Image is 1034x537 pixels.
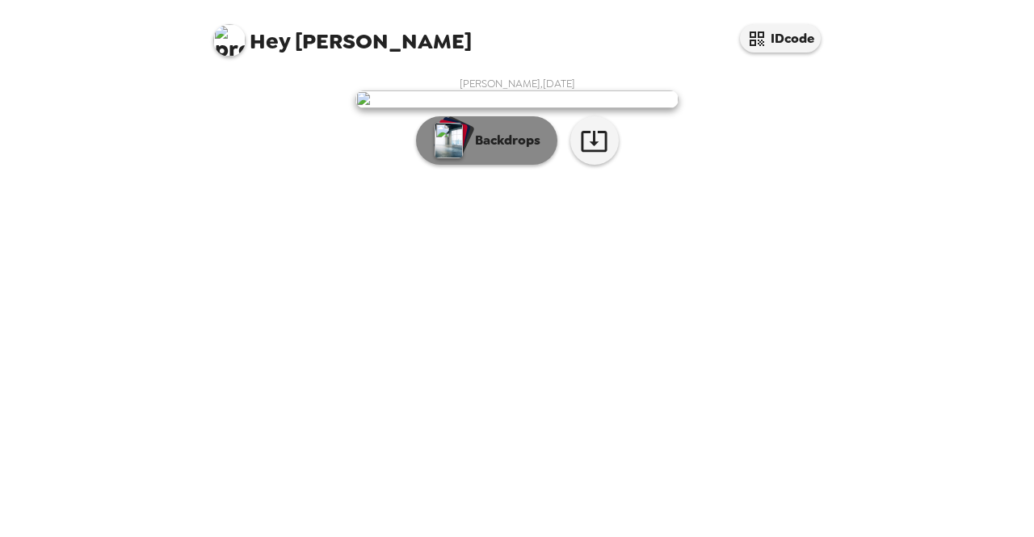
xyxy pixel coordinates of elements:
span: [PERSON_NAME] [213,16,472,52]
span: [PERSON_NAME] , [DATE] [460,77,575,90]
span: Hey [250,27,290,56]
p: Backdrops [467,131,540,150]
button: Backdrops [416,116,557,165]
img: user [355,90,679,108]
button: IDcode [740,24,821,52]
img: profile pic [213,24,246,57]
